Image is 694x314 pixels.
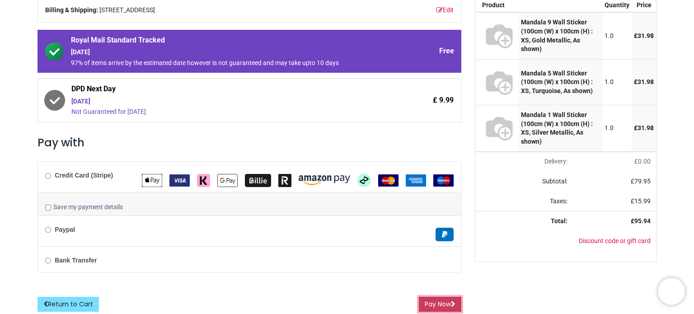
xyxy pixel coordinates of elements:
img: Billie [245,174,271,187]
strong: Mandala 5 Wall Sticker (100cm (W) x 100cm (H) : XS, Turquoise, As shown) [521,70,593,94]
td: Taxes: [475,192,573,211]
span: £ [634,124,654,131]
strong: £ [631,217,651,225]
span: Billie [245,176,271,183]
span: VISA [169,176,190,183]
span: Free [439,46,454,56]
td: Subtotal: [475,172,573,192]
span: DPD Next Day [71,84,377,97]
img: Afterpay Clearpay [357,173,371,187]
a: Return to Cart [38,297,99,312]
img: VISA [169,174,190,187]
div: 1.0 [605,78,629,87]
span: 0.00 [638,158,651,165]
img: Google Pay [217,174,238,187]
label: Save my payment details [45,203,123,212]
td: Delivery will be updated after choosing a new delivery method [475,152,573,172]
h3: Pay with [38,135,461,150]
span: 31.98 [638,78,654,85]
span: American Express [406,176,426,183]
b: Bank Transfer [55,257,97,264]
img: Klarna [197,174,210,187]
span: Paypal [436,230,454,237]
span: Afterpay Clearpay [357,176,371,183]
span: 79.95 [634,178,651,185]
span: Revolut Pay [278,176,291,183]
span: £ [634,158,651,165]
strong: Mandala 1 Wall Sticker (100cm (W) x 100cm (H) : XS, Silver Metallic, As shown) [521,111,593,145]
img: Paypal [436,228,454,241]
b: Billing & Shipping: [45,6,98,14]
img: Apple Pay [142,174,162,187]
img: MasterCard [378,174,399,187]
input: Paypal [45,227,51,233]
span: [STREET_ADDRESS] [99,6,155,15]
button: Pay Now [419,297,461,312]
span: 31.98 [638,124,654,131]
span: £ [631,197,651,205]
input: Bank Transfer [45,258,51,263]
span: £ 9.99 [433,95,454,105]
span: Apple Pay [142,176,162,183]
b: Paypal [55,226,75,233]
img: Amazon Pay [299,175,350,185]
div: [DATE] [71,48,377,57]
span: 95.94 [634,217,651,225]
span: Google Pay [217,176,238,183]
span: Amazon Pay [299,176,350,183]
strong: Total: [551,217,567,225]
span: 31.98 [638,32,654,39]
span: 15.99 [634,197,651,205]
a: Edit [436,6,454,15]
img: American Express [406,174,426,187]
img: Revolut Pay [278,174,291,187]
div: 97% of items arrive by the estimated date however is not guaranteed and may take upto 10 days [71,59,377,68]
b: Credit Card (Stripe) [55,172,113,179]
div: 1.0 [605,32,629,41]
span: MasterCard [378,176,399,183]
img: S71500 - [WS-57703-XS-F-00A29C] Mandala 5 Wall Sticker (100cm (W) x 100cm (H) : XS, Turquoise, As... [482,65,516,99]
div: 1.0 [605,124,629,133]
input: Credit Card (Stripe) [45,173,51,179]
span: £ [634,32,654,39]
strong: Mandala 9 Wall Sticker (100cm (W) x 100cm (H) : XS, Gold Metallic, As shown) [521,19,593,52]
img: Maestro [433,174,454,187]
input: Save my payment details [45,205,51,211]
span: Maestro [433,176,454,183]
iframe: Brevo live chat [658,278,685,305]
span: £ [631,178,651,185]
a: Discount code or gift card [579,237,651,244]
div: [DATE] [71,97,377,106]
div: Not Guaranteed for [DATE] [71,108,377,117]
img: S71500 - [WS-57707-XS-F-GMJPG] Mandala 9 Wall Sticker (100cm (W) x 100cm (H) : XS, Gold Metallic,... [482,18,516,52]
span: £ [634,78,654,85]
span: Klarna [197,176,210,183]
img: S71500 - [WS-57699-XS-F-SMJPG] Mandala 1 Wall Sticker (100cm (W) x 100cm (H) : XS, Silver Metalli... [482,111,516,145]
span: Royal Mail Standard Tracked [71,35,377,48]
